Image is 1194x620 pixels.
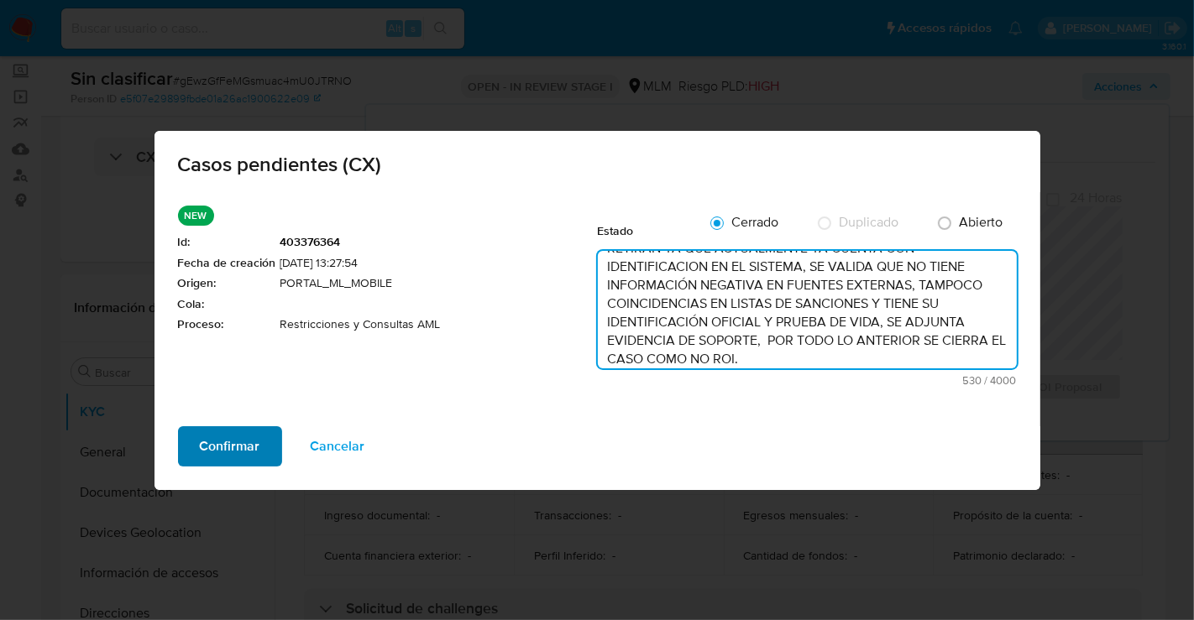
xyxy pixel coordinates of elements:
span: Cancelar [311,428,365,465]
span: Cerrado [732,212,779,232]
span: Fecha de creación [178,255,276,272]
span: Casos pendientes (CX) [178,154,1017,175]
button: Confirmar [178,426,282,466]
div: Estado [598,206,699,247]
span: Máximo 4000 caracteres [603,375,1017,386]
span: Proceso : [178,316,276,333]
span: Cola : [178,296,276,313]
span: Restricciones y Consultas AML [280,316,598,333]
span: Origen : [178,275,276,292]
button: Cancelar [289,426,387,466]
p: NEW [178,206,214,226]
span: PORTAL_ML_MOBILE [280,275,598,292]
span: 403376364 [280,234,598,251]
span: Confirmar [200,428,260,465]
textarea: SE REALIZA VALIDACIÓN DE CASO GENERADO POR CX DONDE NO SE IDENTIFICA ALERTAS RELACIONADAS A AML T... [598,251,1017,368]
span: Abierto [960,212,1003,232]
span: Id : [178,234,276,251]
span: [DATE] 13:27:54 [280,255,598,272]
